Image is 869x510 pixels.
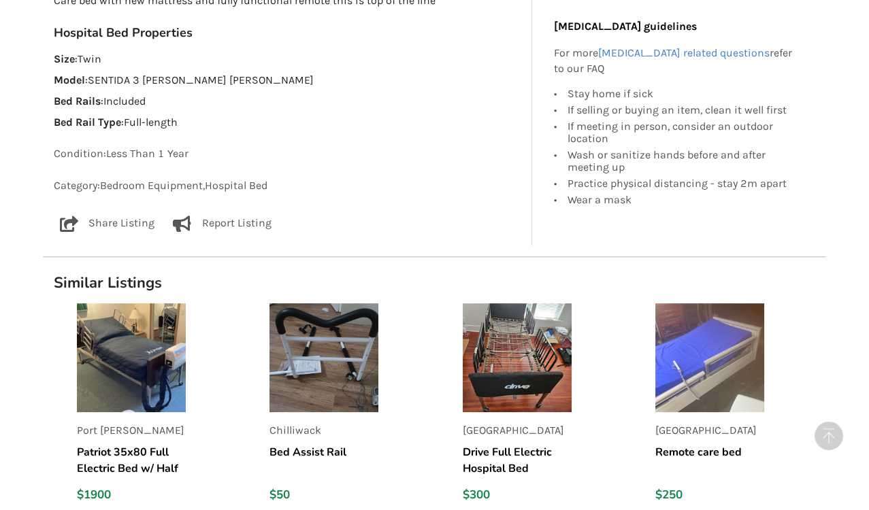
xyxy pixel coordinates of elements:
[269,303,378,412] img: listing
[54,95,101,107] strong: Bed Rails
[568,102,798,118] div: If selling or buying an item, clean it well first
[54,178,521,194] p: Category: Bedroom Equipment , Hospital Bed
[88,216,154,232] p: Share Listing
[554,46,798,77] p: For more refer to our FAQ
[568,88,798,102] div: Stay home if sick
[269,444,378,477] h5: Bed Assist Rail
[54,73,521,88] p: : SENTIDA 3 [PERSON_NAME] [PERSON_NAME]
[43,273,826,292] h1: Similar Listings
[77,488,186,503] div: $1900
[568,192,798,206] div: Wear a mask
[269,423,378,439] p: Chilliwack
[463,303,572,412] img: listing
[54,52,75,65] strong: Size
[202,216,272,232] p: Report Listing
[77,444,186,477] h5: Patriot 35x80 Full Electric Bed w/ Half Rails and Rythm Multi 36x80 Low Airloss System air mattress.
[54,52,521,67] p: : Twin
[54,146,521,162] p: Condition: Less Than 1 Year
[655,303,764,412] img: listing
[463,444,572,477] h5: Drive Full Electric Hospital Bed 15005LP
[655,423,764,439] p: [GEOGRAPHIC_DATA]
[54,94,521,109] p: : Included
[463,423,572,439] p: [GEOGRAPHIC_DATA]
[54,73,85,86] strong: Model
[598,46,770,59] a: [MEDICAL_DATA] related questions
[554,20,697,33] b: [MEDICAL_DATA] guidelines
[568,147,798,175] div: Wash or sanitize hands before and after meeting up
[54,116,121,129] strong: Bed Rail Type
[463,488,572,503] div: $300
[54,25,521,41] h3: Hospital Bed Properties
[568,118,798,147] div: If meeting in person, consider an outdoor location
[655,444,764,477] h5: Remote care bed
[77,303,186,412] img: listing
[269,488,378,503] div: $50
[655,488,764,503] div: $250
[54,115,521,131] p: : Full-length
[77,423,186,439] p: Port [PERSON_NAME]
[568,175,798,192] div: Practice physical distancing - stay 2m apart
